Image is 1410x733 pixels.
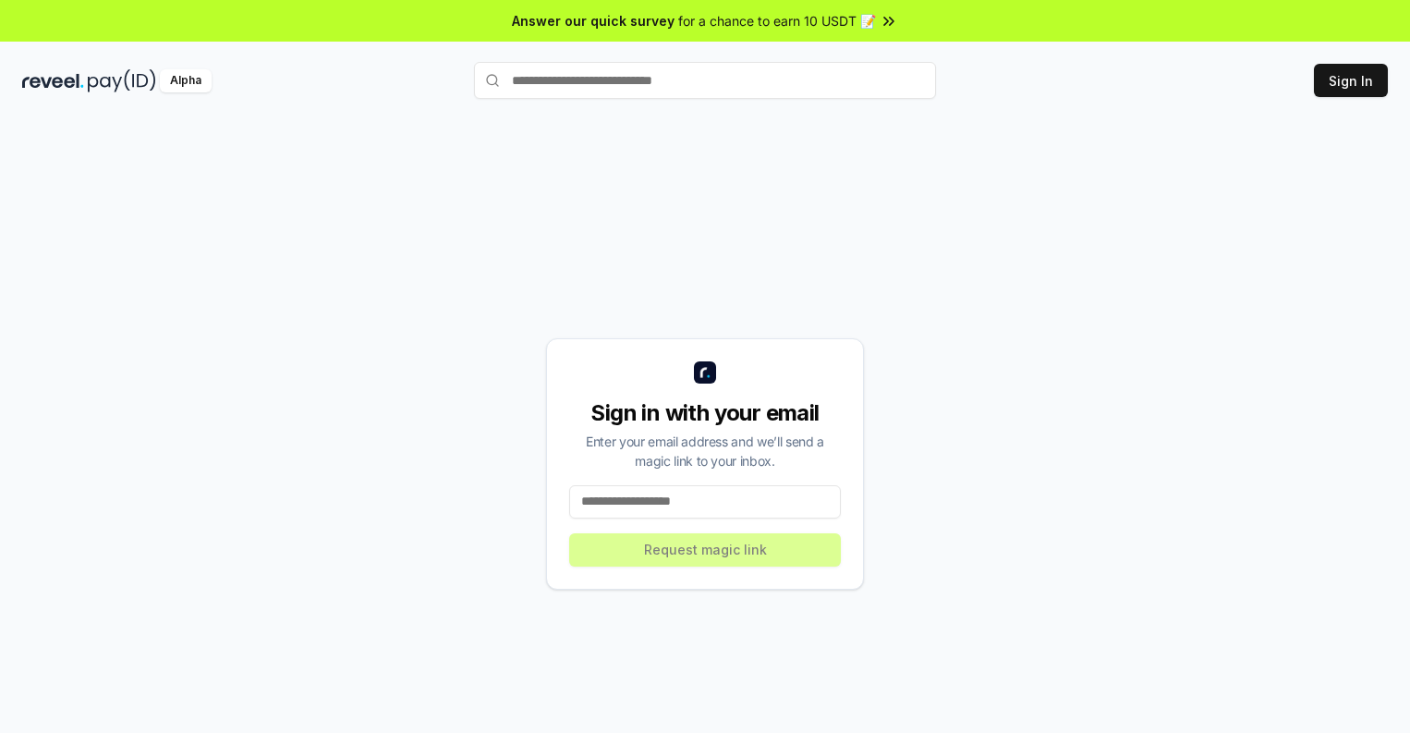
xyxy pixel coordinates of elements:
[22,69,84,92] img: reveel_dark
[694,361,716,384] img: logo_small
[512,11,675,31] span: Answer our quick survey
[1314,64,1388,97] button: Sign In
[678,11,876,31] span: for a chance to earn 10 USDT 📝
[88,69,156,92] img: pay_id
[569,432,841,470] div: Enter your email address and we’ll send a magic link to your inbox.
[160,69,212,92] div: Alpha
[569,398,841,428] div: Sign in with your email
